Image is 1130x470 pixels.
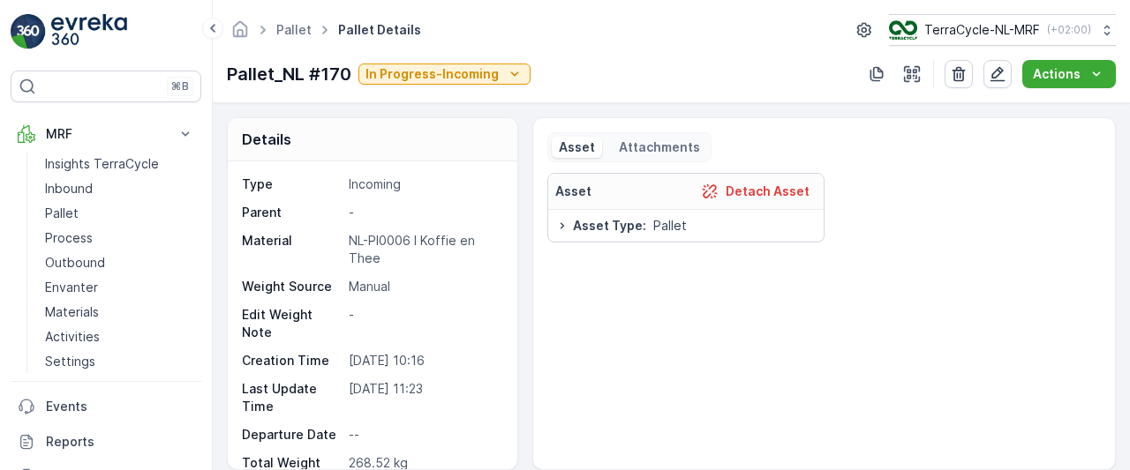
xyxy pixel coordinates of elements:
[276,22,312,37] a: Pallet
[38,349,201,374] a: Settings
[171,79,189,93] p: ⌘B
[45,353,95,370] p: Settings
[230,26,250,41] a: Homepage
[38,176,201,201] a: Inbound
[38,275,201,300] a: Envanter
[349,380,499,415] p: [DATE] 11:23
[46,398,194,415] p: Events
[242,204,342,221] p: Parent
[51,14,127,49] img: logo_light-DOdMpM7g.png
[242,380,342,415] p: Last Update Time
[15,377,99,392] span: Tare Weight :
[335,21,425,39] span: Pallet Details
[358,63,531,85] button: In Progress-Incoming
[573,217,646,235] span: Asset Type :
[94,406,129,421] span: Pallet
[616,138,700,156] p: Attachments
[45,155,159,173] p: Insights TerraCycle
[726,183,810,200] p: Detach Asset
[1047,23,1091,37] p: ( +02:00 )
[349,204,499,221] p: -
[349,175,499,193] p: Incoming
[242,232,342,267] p: Material
[516,15,612,36] p: Pallet_NL #46
[38,201,201,226] a: Pallet
[15,406,94,421] span: Asset Type :
[11,389,201,424] a: Events
[45,180,93,198] p: Inbound
[45,328,100,346] p: Activities
[38,250,201,275] a: Outbound
[349,232,499,267] p: NL-PI0006 I Koffie en Thee
[45,229,93,247] p: Process
[15,289,58,304] span: Name :
[46,433,194,451] p: Reports
[38,226,201,250] a: Process
[227,61,351,87] p: Pallet_NL #170
[38,325,201,349] a: Activities
[38,152,201,176] a: Insights TerraCycle
[38,300,201,325] a: Materials
[349,278,499,295] p: Manual
[99,377,114,392] span: 25
[15,347,93,362] span: Net Weight :
[365,65,499,83] p: In Progress-Incoming
[653,217,687,235] span: Pallet
[45,205,79,222] p: Pallet
[45,303,99,321] p: Materials
[45,279,98,296] p: Envanter
[242,426,342,444] p: Departure Date
[1033,65,1081,83] p: Actions
[559,138,595,156] p: Asset
[555,183,591,200] p: Asset
[1022,60,1116,88] button: Actions
[11,14,46,49] img: logo
[349,426,499,444] p: --
[242,129,291,150] p: Details
[242,278,342,295] p: Weight Source
[242,352,342,369] p: Creation Time
[45,254,105,272] p: Outbound
[242,306,342,341] p: Edit Weight Note
[242,175,342,193] p: Type
[58,289,143,304] span: Pallet_NL #46
[46,125,166,143] p: MRF
[349,306,499,341] p: -
[75,435,241,450] span: NL-PI0006 I Koffie en Thee
[103,318,128,333] span: 304
[11,116,201,152] button: MRF
[694,181,817,202] button: Detach Asset
[15,318,103,333] span: Total Weight :
[15,435,75,450] span: Material :
[924,21,1040,39] p: TerraCycle-NL-MRF
[349,352,499,369] p: [DATE] 10:16
[11,424,201,459] a: Reports
[93,347,117,362] span: 279
[889,14,1116,46] button: TerraCycle-NL-MRF(+02:00)
[889,20,917,40] img: TC_v739CUj.png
